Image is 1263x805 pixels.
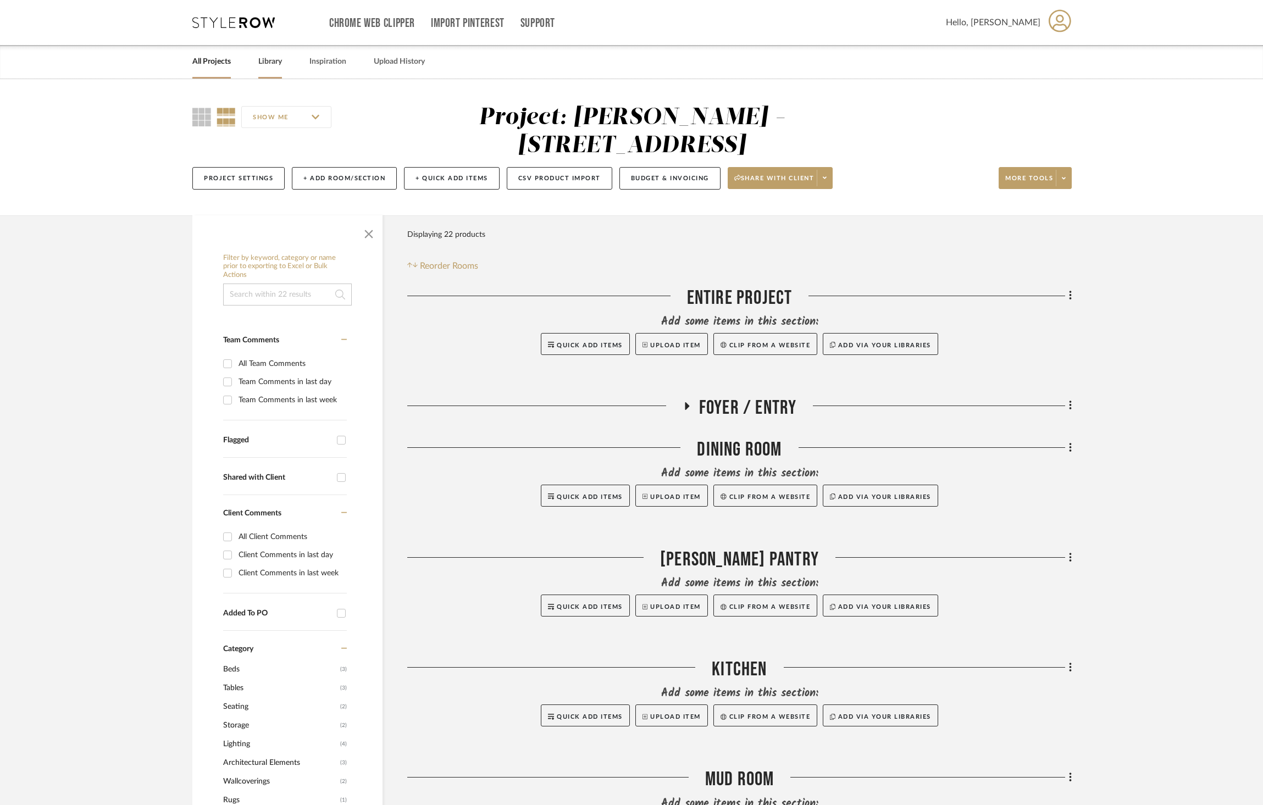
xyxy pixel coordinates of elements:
[223,645,253,654] span: Category
[223,679,337,697] span: Tables
[407,466,1072,481] div: Add some items in this section:
[557,494,623,500] span: Quick Add Items
[223,436,331,445] div: Flagged
[340,735,347,753] span: (4)
[239,391,344,409] div: Team Comments in last week
[223,772,337,791] span: Wallcoverings
[192,167,285,190] button: Project Settings
[358,221,380,243] button: Close
[946,16,1040,29] span: Hello, [PERSON_NAME]
[635,704,708,726] button: Upload Item
[541,333,630,355] button: Quick Add Items
[713,485,817,507] button: Clip from a website
[557,604,623,610] span: Quick Add Items
[728,167,833,189] button: Share with client
[223,716,337,735] span: Storage
[635,595,708,617] button: Upload Item
[823,333,938,355] button: Add via your libraries
[223,753,337,772] span: Architectural Elements
[192,54,231,69] a: All Projects
[520,19,555,28] a: Support
[541,704,630,726] button: Quick Add Items
[557,342,623,348] span: Quick Add Items
[713,704,817,726] button: Clip from a website
[541,485,630,507] button: Quick Add Items
[309,54,346,69] a: Inspiration
[223,284,352,306] input: Search within 22 results
[223,697,337,716] span: Seating
[340,773,347,790] span: (2)
[699,396,797,420] span: Foyer / Entry
[407,686,1072,701] div: Add some items in this section:
[340,698,347,715] span: (2)
[557,714,623,720] span: Quick Add Items
[507,167,612,190] button: CSV Product Import
[635,333,708,355] button: Upload Item
[223,509,281,517] span: Client Comments
[239,373,344,391] div: Team Comments in last day
[407,314,1072,330] div: Add some items in this section:
[340,679,347,697] span: (3)
[223,254,352,280] h6: Filter by keyword, category or name prior to exporting to Excel or Bulk Actions
[420,259,478,273] span: Reorder Rooms
[713,595,817,617] button: Clip from a website
[374,54,425,69] a: Upload History
[823,595,938,617] button: Add via your libraries
[407,224,485,246] div: Displaying 22 products
[1005,174,1053,191] span: More tools
[329,19,415,28] a: Chrome Web Clipper
[407,576,1072,591] div: Add some items in this section:
[223,336,279,344] span: Team Comments
[713,333,817,355] button: Clip from a website
[223,609,331,618] div: Added To PO
[239,564,344,582] div: Client Comments in last week
[431,19,505,28] a: Import Pinterest
[340,717,347,734] span: (2)
[823,485,938,507] button: Add via your libraries
[734,174,815,191] span: Share with client
[407,259,478,273] button: Reorder Rooms
[479,106,785,157] div: Project: [PERSON_NAME] - [STREET_ADDRESS]
[239,546,344,564] div: Client Comments in last day
[239,355,344,373] div: All Team Comments
[239,528,344,546] div: All Client Comments
[292,167,397,190] button: + Add Room/Section
[823,704,938,726] button: Add via your libraries
[999,167,1072,189] button: More tools
[223,660,337,679] span: Beds
[223,473,331,482] div: Shared with Client
[340,660,347,678] span: (3)
[541,595,630,617] button: Quick Add Items
[258,54,282,69] a: Library
[340,754,347,771] span: (3)
[223,735,337,753] span: Lighting
[635,485,708,507] button: Upload Item
[619,167,721,190] button: Budget & Invoicing
[404,167,500,190] button: + Quick Add Items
